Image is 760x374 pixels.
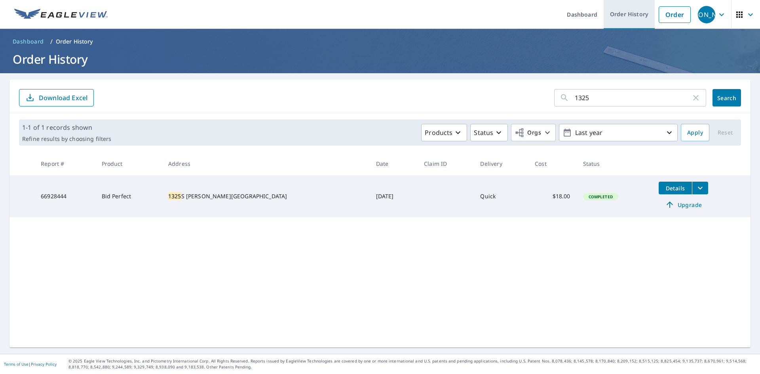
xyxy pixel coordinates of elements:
p: Products [425,128,452,137]
div: [PERSON_NAME] [698,6,715,23]
th: Claim ID [418,152,474,175]
button: Orgs [511,124,556,141]
div: S [PERSON_NAME][GEOGRAPHIC_DATA] [168,192,363,200]
input: Address, Report #, Claim ID, etc. [575,87,691,109]
td: Bid Perfect [95,175,162,217]
p: Refine results by choosing filters [22,135,111,142]
p: Order History [56,38,93,46]
li: / [50,37,53,46]
img: EV Logo [14,9,108,21]
span: Search [719,94,735,102]
button: Last year [559,124,678,141]
td: [DATE] [370,175,418,217]
button: Download Excel [19,89,94,106]
th: Date [370,152,418,175]
span: Upgrade [663,200,703,209]
span: Apply [687,128,703,138]
th: Delivery [474,152,528,175]
th: Status [577,152,653,175]
button: Search [712,89,741,106]
p: Status [474,128,493,137]
button: Products [421,124,467,141]
th: Product [95,152,162,175]
p: © 2025 Eagle View Technologies, Inc. and Pictometry International Corp. All Rights Reserved. Repo... [68,358,756,370]
span: Completed [584,194,617,199]
a: Order [659,6,691,23]
button: detailsBtn-66928444 [659,182,692,194]
p: 1-1 of 1 records shown [22,123,111,132]
td: 66928444 [34,175,95,217]
span: Details [663,184,687,192]
button: Apply [681,124,709,141]
h1: Order History [9,51,750,67]
button: Status [470,124,508,141]
td: $18.00 [528,175,576,217]
p: Download Excel [39,93,87,102]
mark: 1325 [168,192,181,200]
p: | [4,362,57,366]
nav: breadcrumb [9,35,750,48]
th: Address [162,152,370,175]
a: Terms of Use [4,361,28,367]
p: Last year [572,126,665,140]
th: Cost [528,152,576,175]
th: Report # [34,152,95,175]
span: Orgs [515,128,541,138]
a: Privacy Policy [31,361,57,367]
a: Dashboard [9,35,47,48]
button: filesDropdownBtn-66928444 [692,182,708,194]
td: Quick [474,175,528,217]
a: Upgrade [659,198,708,211]
span: Dashboard [13,38,44,46]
